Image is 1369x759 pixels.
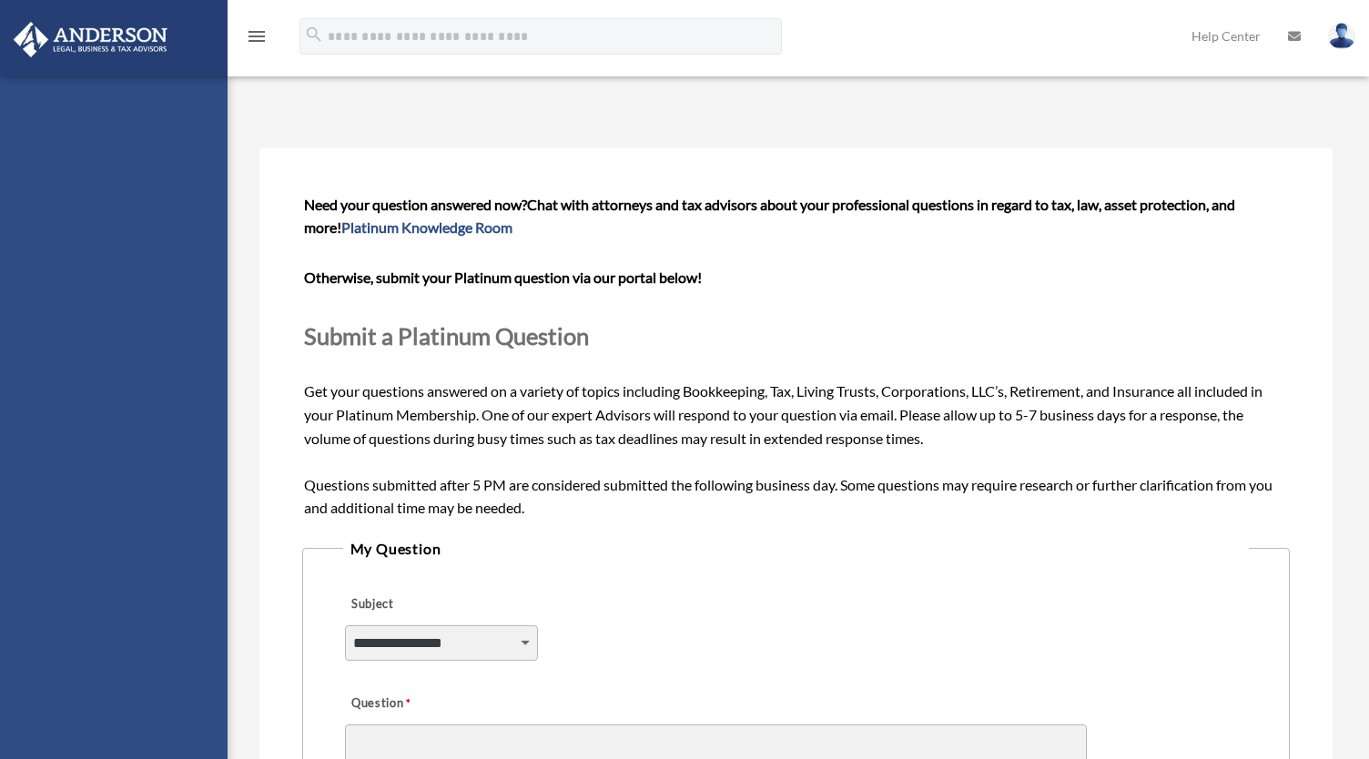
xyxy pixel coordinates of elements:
[304,25,324,45] i: search
[341,218,512,236] a: Platinum Knowledge Room
[246,32,268,47] a: menu
[8,22,173,57] img: Anderson Advisors Platinum Portal
[304,196,1235,237] span: Chat with attorneys and tax advisors about your professional questions in regard to tax, law, ass...
[304,196,527,213] span: Need your question answered now?
[345,592,518,617] label: Subject
[345,691,486,716] label: Question
[1328,23,1355,49] img: User Pic
[304,268,702,286] b: Otherwise, submit your Platinum question via our portal below!
[246,25,268,47] i: menu
[343,536,1250,562] legend: My Question
[304,196,1288,517] span: Get your questions answered on a variety of topics including Bookkeeping, Tax, Living Trusts, Cor...
[304,322,589,349] span: Submit a Platinum Question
